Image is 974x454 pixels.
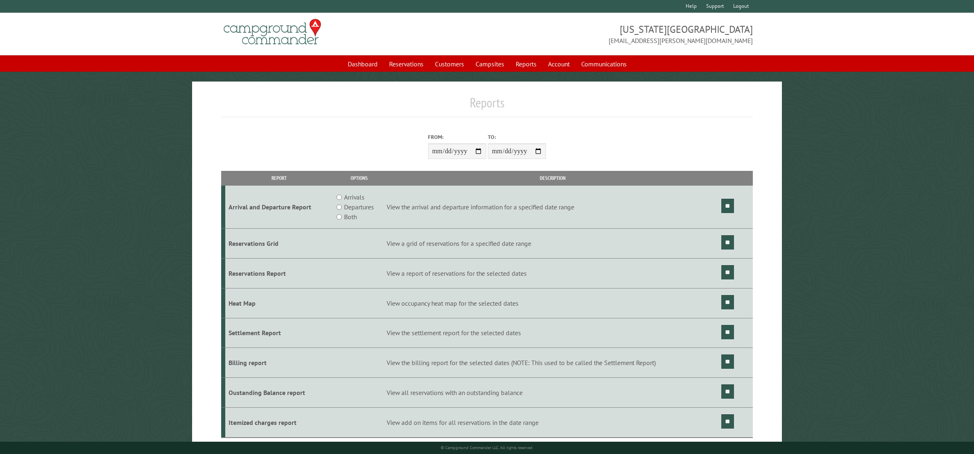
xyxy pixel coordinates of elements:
[221,16,324,48] img: Campground Commander
[384,56,428,72] a: Reservations
[225,407,333,437] td: Itemized charges report
[385,318,720,348] td: View the settlement report for the selected dates
[225,186,333,229] td: Arrival and Departure Report
[487,23,753,45] span: [US_STATE][GEOGRAPHIC_DATA] [EMAIL_ADDRESS][PERSON_NAME][DOMAIN_NAME]
[385,186,720,229] td: View the arrival and departure information for a specified date range
[385,378,720,408] td: View all reservations with an outstanding balance
[344,212,357,222] label: Both
[344,192,365,202] label: Arrivals
[488,133,546,141] label: To:
[511,56,541,72] a: Reports
[225,288,333,318] td: Heat Map
[385,288,720,318] td: View occupancy heat map for the selected dates
[576,56,632,72] a: Communications
[344,202,374,212] label: Departures
[441,445,533,450] small: © Campground Commander LLC. All rights reserved.
[543,56,575,72] a: Account
[225,348,333,378] td: Billing report
[333,171,385,185] th: Options
[343,56,383,72] a: Dashboard
[428,133,486,141] label: From:
[385,258,720,288] td: View a report of reservations for the selected dates
[221,95,752,117] h1: Reports
[385,407,720,437] td: View add on items for all reservations in the date range
[471,56,509,72] a: Campsites
[385,171,720,185] th: Description
[385,229,720,259] td: View a grid of reservations for a specified date range
[225,258,333,288] td: Reservations Report
[430,56,469,72] a: Customers
[225,378,333,408] td: Oustanding Balance report
[225,171,333,185] th: Report
[225,318,333,348] td: Settlement Report
[385,348,720,378] td: View the billing report for the selected dates (NOTE: This used to be called the Settlement Report)
[225,229,333,259] td: Reservations Grid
